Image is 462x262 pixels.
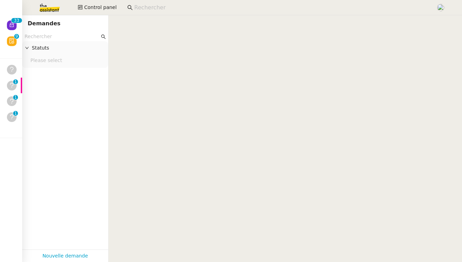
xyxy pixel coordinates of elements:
nz-badge-sup: 1 [13,95,18,100]
p: 3 [17,18,19,24]
p: 1 [14,95,17,101]
a: Nouvelle demande [43,252,88,260]
nz-page-header-title: Demandes [28,19,61,28]
p: 1 [14,111,17,117]
span: Statuts [32,44,105,52]
button: Control panel [74,3,121,12]
nz-badge-sup: 1 [13,79,18,84]
span: Control panel [84,3,117,11]
p: 1 [14,79,17,86]
nz-badge-sup: 1 [13,111,18,116]
div: Statuts [22,41,108,55]
nz-badge-sup: 9 [14,34,19,39]
p: 9 [15,34,18,40]
input: Rechercher [134,3,429,12]
p: 3 [14,18,17,24]
input: Rechercher [25,33,100,41]
nz-badge-sup: 33 [11,18,22,23]
img: users%2FPPrFYTsEAUgQy5cK5MCpqKbOX8K2%2Favatar%2FCapture%20d%E2%80%99e%CC%81cran%202023-06-05%20a%... [437,4,445,11]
